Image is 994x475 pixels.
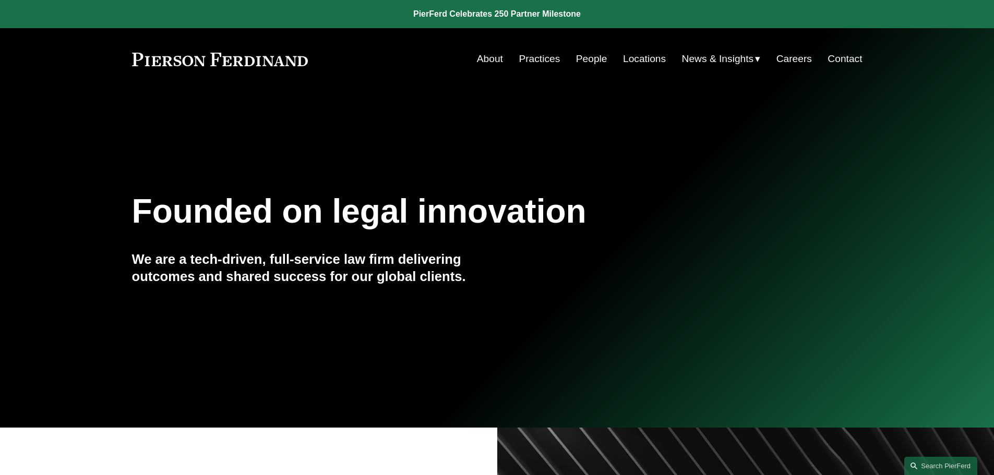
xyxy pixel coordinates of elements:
h1: Founded on legal innovation [132,192,741,230]
a: Practices [519,49,560,69]
a: Careers [776,49,812,69]
h4: We are a tech-driven, full-service law firm delivering outcomes and shared success for our global... [132,251,497,285]
a: Search this site [904,457,977,475]
a: Contact [828,49,862,69]
a: About [477,49,503,69]
span: News & Insights [682,50,754,68]
a: folder dropdown [682,49,761,69]
a: Locations [623,49,666,69]
a: People [576,49,607,69]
